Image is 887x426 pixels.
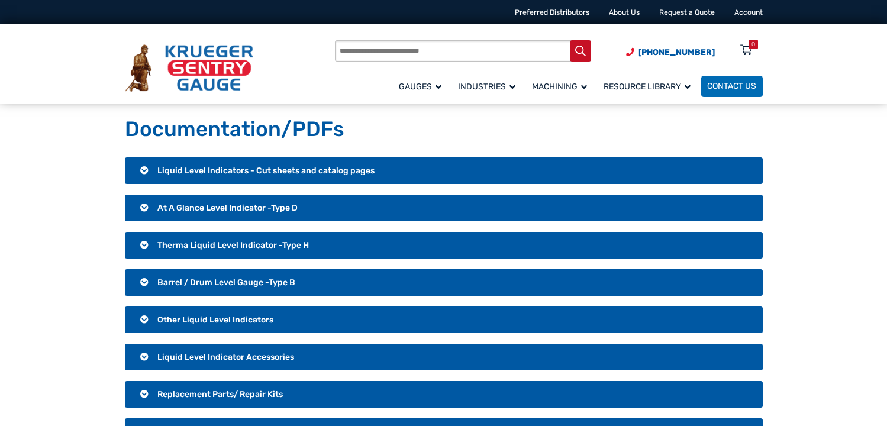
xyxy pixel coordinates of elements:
a: Account [734,8,763,17]
a: Industries [452,74,526,98]
span: Other Liquid Level Indicators [157,315,273,325]
span: Therma Liquid Level Indicator -Type H [157,240,309,250]
h1: Documentation/PDFs [125,117,763,143]
span: At A Glance Level Indicator -Type D [157,203,298,213]
a: Contact Us [701,76,763,97]
a: Request a Quote [659,8,715,17]
a: Preferred Distributors [515,8,589,17]
span: Resource Library [604,82,691,92]
a: Gauges [393,74,452,98]
span: Liquid Level Indicators - Cut sheets and catalog pages [157,166,375,176]
span: [PHONE_NUMBER] [638,47,715,57]
span: Machining [532,82,587,92]
span: Contact Us [707,82,756,92]
div: 0 [751,40,755,49]
img: Krueger Sentry Gauge [125,44,253,92]
span: Replacement Parts/ Repair Kits [157,389,283,399]
span: Barrel / Drum Level Gauge -Type B [157,277,295,288]
span: Gauges [399,82,441,92]
a: About Us [609,8,640,17]
a: Phone Number (920) 434-8860 [626,46,715,59]
span: Liquid Level Indicator Accessories [157,352,294,362]
a: Resource Library [598,74,701,98]
span: Industries [458,82,515,92]
a: Machining [526,74,598,98]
